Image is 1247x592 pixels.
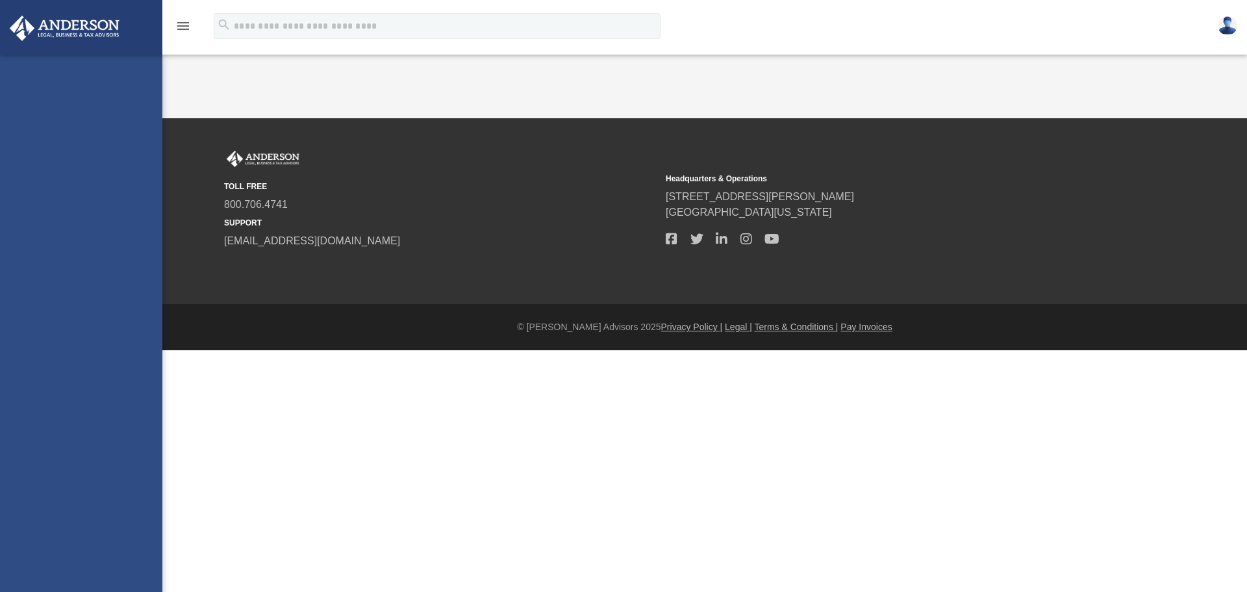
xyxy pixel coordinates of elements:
a: Legal | [725,322,752,332]
img: Anderson Advisors Platinum Portal [224,151,302,168]
small: TOLL FREE [224,181,657,192]
a: Pay Invoices [840,322,892,332]
img: Anderson Advisors Platinum Portal [6,16,123,41]
a: 800.706.4741 [224,199,288,210]
a: Terms & Conditions | [755,322,838,332]
a: menu [175,25,191,34]
div: © [PERSON_NAME] Advisors 2025 [162,320,1247,334]
i: search [217,18,231,32]
a: [EMAIL_ADDRESS][DOMAIN_NAME] [224,235,400,246]
i: menu [175,18,191,34]
img: User Pic [1218,16,1237,35]
a: Privacy Policy | [661,322,723,332]
small: Headquarters & Operations [666,173,1098,185]
a: [STREET_ADDRESS][PERSON_NAME] [666,191,854,202]
a: [GEOGRAPHIC_DATA][US_STATE] [666,207,832,218]
small: SUPPORT [224,217,657,229]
